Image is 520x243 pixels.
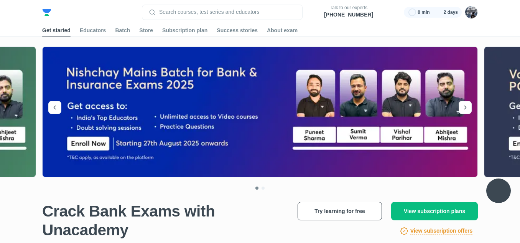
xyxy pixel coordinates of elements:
button: Try learning for free [298,202,382,220]
img: avatar [379,6,392,18]
div: Subscription plan [162,26,207,34]
div: Batch [115,26,130,34]
img: Company Logo [42,8,51,17]
a: View subscription offers [410,226,472,236]
a: Store [139,24,153,36]
a: [PHONE_NUMBER] [324,11,373,18]
p: Talk to our experts [324,5,373,11]
a: Subscription plan [162,24,207,36]
h1: Crack Bank Exams with Unacademy [42,202,285,240]
div: Educators [80,26,106,34]
span: View subscription plans [404,207,465,215]
input: Search courses, test series and educators [156,9,296,15]
img: call-us [309,5,324,20]
img: Om singh [465,6,478,19]
div: About exam [267,26,298,34]
span: Try learning for free [314,207,365,215]
a: Success stories [217,24,258,36]
a: Get started [42,24,71,36]
a: About exam [267,24,298,36]
div: Get started [42,26,71,34]
a: Batch [115,24,130,36]
button: View subscription plans [391,202,478,220]
div: Store [139,26,153,34]
div: Success stories [217,26,258,34]
a: Educators [80,24,106,36]
h6: View subscription offers [410,227,472,235]
img: streak [434,8,442,16]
